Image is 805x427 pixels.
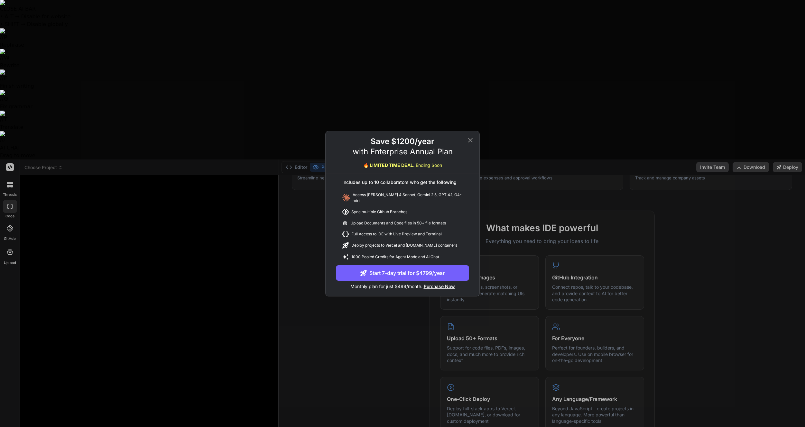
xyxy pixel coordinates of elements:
div: Sync multiple Github Branches [336,206,469,218]
div: Full Access to IDE with Live Preview and Terminal [336,229,469,240]
span: Purchase Now [424,284,455,289]
div: Upload Documents and Code files in 50+ file formats [336,218,469,229]
span: Ending Soon [416,162,442,168]
div: 🔥 LIMITED TIME DEAL. [363,162,442,168]
div: 1000 Pooled Credits for Agent Mode and AI Chat [336,251,469,263]
p: Monthly plan for just $499/month. [336,281,469,290]
div: Includes up to 10 collaborators who get the following [336,179,469,189]
div: Access [PERSON_NAME] 4 Sonnet, Gemini 2.5, GPT 4.1, O4-mini [336,189,469,206]
button: Start 7-day trial for $4799/year [336,265,469,281]
div: Deploy projects to Vercel and [DOMAIN_NAME] containers [336,240,469,251]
